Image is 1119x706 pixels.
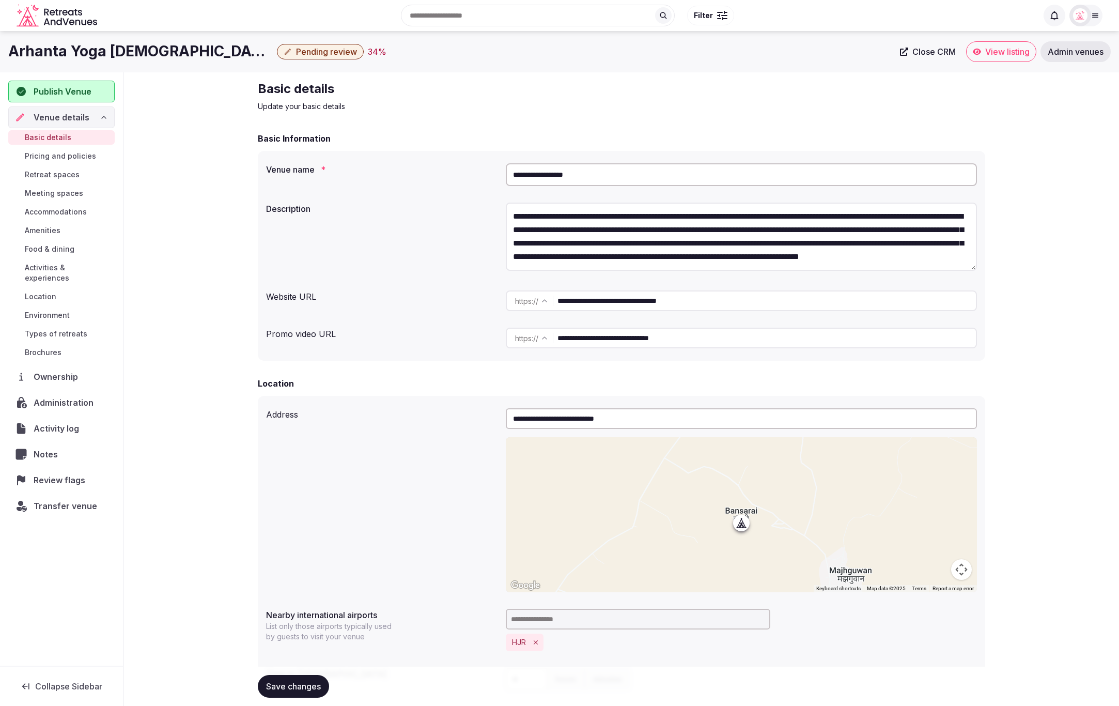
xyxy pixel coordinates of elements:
a: Visit the homepage [17,4,99,27]
a: View listing [966,41,1036,62]
span: Amenities [25,225,60,236]
span: Activities & experiences [25,263,111,283]
div: 34 % [368,45,386,58]
span: Pending review [296,47,357,57]
span: View listing [985,47,1030,57]
a: Review flags [8,469,115,491]
button: Pending review [277,44,364,59]
span: Ownership [34,371,82,383]
span: Admin venues [1048,47,1104,57]
span: Types of retreats [25,329,87,339]
span: Collapse Sidebar [35,681,102,692]
a: Pricing and policies [8,149,115,163]
a: Retreat spaces [8,167,115,182]
span: Food & dining [25,244,74,254]
span: Venue details [34,111,89,124]
a: Environment [8,308,115,323]
button: Filter [687,6,734,25]
span: Location [25,291,56,302]
span: Activity log [34,422,83,435]
span: Review flags [34,474,89,486]
a: Ownership [8,366,115,388]
button: Publish Venue [8,81,115,102]
a: Admin venues [1040,41,1111,62]
a: Brochures [8,345,115,360]
a: Close CRM [894,41,962,62]
a: Basic details [8,130,115,145]
a: Accommodations [8,205,115,219]
span: Save changes [266,681,321,692]
img: miaceralde [1073,8,1087,23]
a: Administration [8,392,115,413]
button: Transfer venue [8,495,115,517]
a: Activity log [8,418,115,439]
a: Meeting spaces [8,186,115,201]
a: Food & dining [8,242,115,256]
svg: Retreats and Venues company logo [17,4,99,27]
span: Retreat spaces [25,170,80,180]
span: Administration [34,396,98,409]
span: Close CRM [912,47,956,57]
button: Collapse Sidebar [8,675,115,698]
span: Publish Venue [34,85,91,98]
span: Environment [25,310,70,320]
button: Save changes [258,675,329,698]
a: Location [8,289,115,304]
span: Basic details [25,132,71,143]
h1: Arhanta Yoga [DEMOGRAPHIC_DATA] [8,41,273,62]
a: Notes [8,443,115,465]
span: Brochures [25,347,61,358]
a: Amenities [8,223,115,238]
a: Activities & experiences [8,260,115,285]
a: Types of retreats [8,327,115,341]
span: Pricing and policies [25,151,96,161]
span: Filter [694,10,713,21]
span: Meeting spaces [25,188,83,198]
span: Notes [34,448,62,461]
button: 34% [368,45,386,58]
span: Transfer venue [34,500,97,512]
span: Accommodations [25,207,87,217]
